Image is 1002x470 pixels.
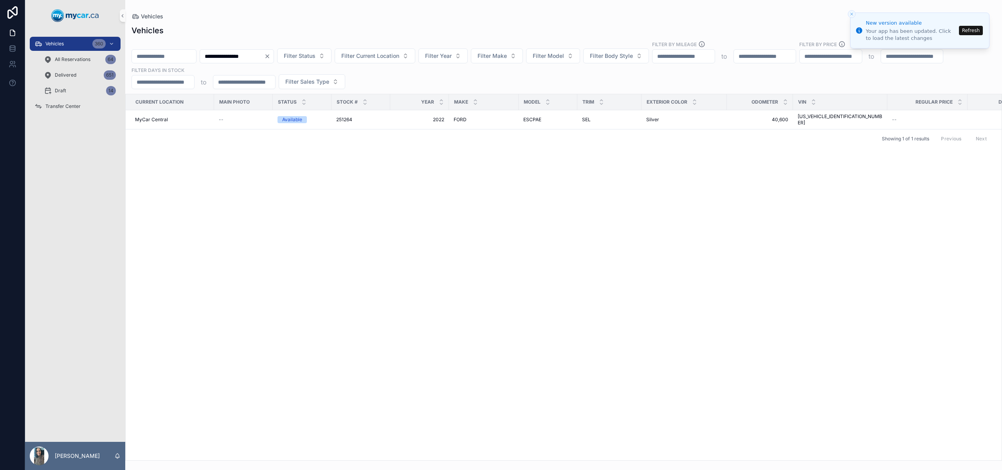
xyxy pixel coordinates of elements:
a: Transfer Center [30,99,121,113]
div: Your app has been updated. Click to load the latest changes [866,28,957,42]
span: Year [421,99,434,105]
button: Refresh [959,26,983,35]
span: FORD [454,117,467,123]
span: Filter Status [284,52,315,60]
span: 251264 [336,117,352,123]
div: 360 [92,39,106,48]
a: 2022 [395,117,444,123]
span: SEL [582,117,591,123]
button: Clear [264,53,274,59]
a: Available [278,116,327,123]
label: Filter Days In Stock [132,66,184,74]
span: Transfer Center [45,103,81,109]
a: Vehicles360 [30,37,121,51]
span: Regular Price [915,99,953,105]
span: Trim [582,99,594,105]
a: ESCPAE [523,117,573,123]
a: SEL [582,117,637,123]
a: Delivered651 [39,68,121,82]
a: FORD [454,117,514,123]
a: -- [892,117,963,123]
span: Filter Sales Type [285,78,329,86]
span: VIN [798,99,806,105]
span: Delivered [55,72,76,78]
span: Vehicles [141,13,163,20]
span: Vehicles [45,41,64,47]
a: 251264 [336,117,386,123]
a: [US_VEHICLE_IDENTIFICATION_NUMBER] [798,113,883,126]
a: All Reservations64 [39,52,121,66]
div: 14 [106,86,116,95]
span: Filter Year [425,52,452,60]
span: -- [219,117,223,123]
span: MyCar Central [135,117,168,123]
span: Stock # [337,99,358,105]
span: ESCPAE [523,117,541,123]
p: to [721,52,727,61]
button: Select Button [279,74,345,89]
span: Showing 1 of 1 results [882,136,929,142]
span: Filter Make [478,52,507,60]
span: All Reservations [55,56,90,63]
span: Filter Current Location [341,52,399,60]
a: Vehicles [132,13,163,20]
span: Model [524,99,541,105]
button: Select Button [471,48,523,63]
a: Draft14 [39,84,121,98]
button: Select Button [526,48,580,63]
div: New version available [866,19,957,27]
a: Silver [646,117,722,123]
button: Select Button [418,48,468,63]
p: [PERSON_NAME] [55,452,100,460]
div: Available [282,116,302,123]
span: Filter Body Style [590,52,633,60]
button: Select Button [335,48,415,63]
span: Silver [646,117,659,123]
p: to [201,77,207,87]
p: to [869,52,874,61]
span: Make [454,99,468,105]
span: Status [278,99,297,105]
span: Current Location [135,99,184,105]
a: MyCar Central [135,117,209,123]
div: 64 [105,55,116,64]
button: Close toast [848,10,856,18]
img: App logo [51,9,99,22]
button: Select Button [583,48,649,63]
h1: Vehicles [132,25,164,36]
span: Exterior Color [647,99,687,105]
span: Main Photo [219,99,250,105]
div: scrollable content [25,31,125,124]
label: Filter By Mileage [652,41,697,48]
a: 40,600 [732,117,788,123]
span: -- [892,117,897,123]
span: Draft [55,88,66,94]
label: FILTER BY PRICE [799,41,837,48]
div: 651 [104,70,116,80]
button: Select Button [277,48,332,63]
a: -- [219,117,268,123]
span: Filter Model [533,52,564,60]
span: Odometer [751,99,778,105]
